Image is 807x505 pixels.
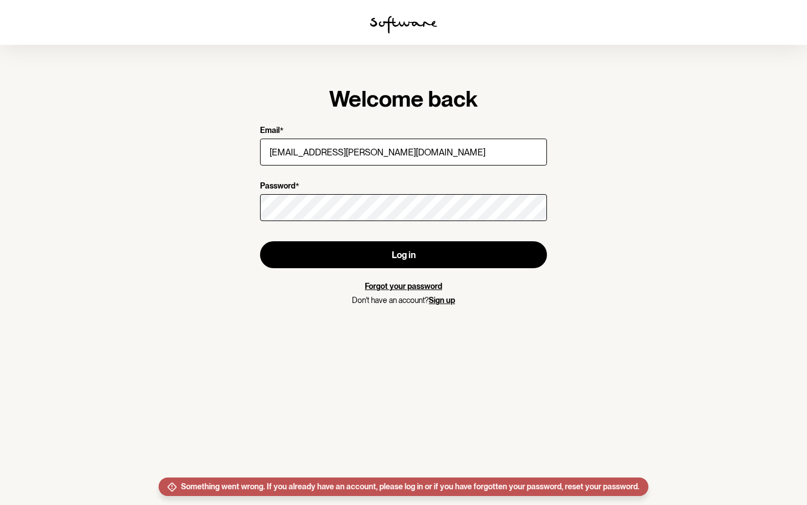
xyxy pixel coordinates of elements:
img: software logo [370,16,437,34]
h1: Welcome back [260,85,547,112]
p: Don't have an account? [260,296,547,305]
p: Email [260,126,280,136]
a: Sign up [429,296,455,305]
a: Forgot your password [365,282,442,291]
p: Password [260,181,295,192]
button: Log in [260,241,547,268]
